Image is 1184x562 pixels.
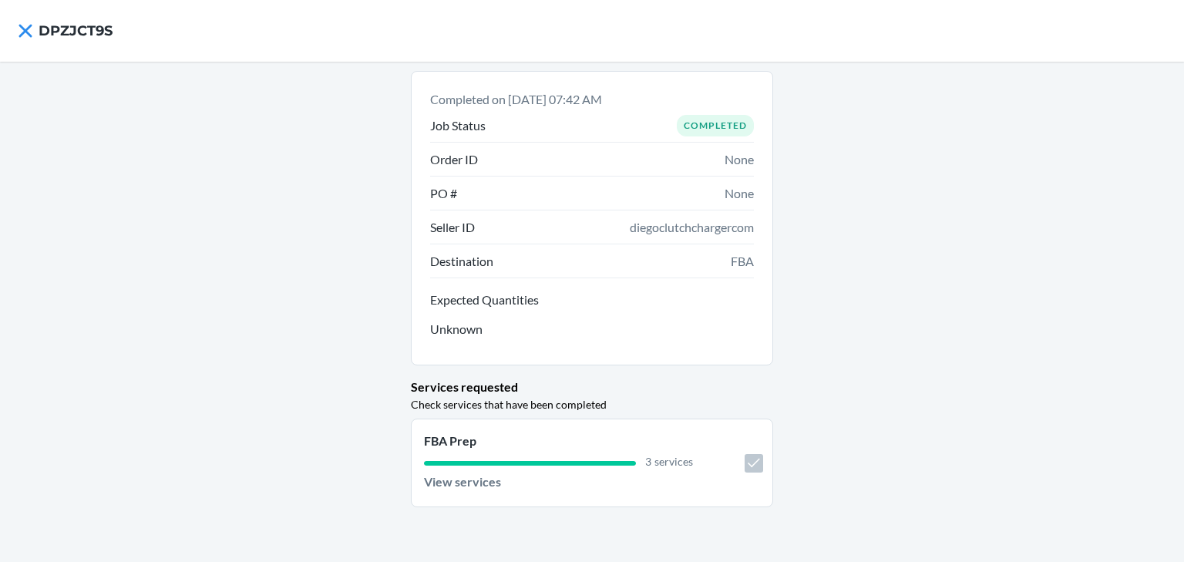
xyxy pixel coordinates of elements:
span: 3 [645,455,651,468]
h4: DPZJCT9S [39,21,113,41]
p: View services [424,473,501,491]
p: Services requested [411,378,518,396]
span: None [725,184,754,203]
span: FBA [731,252,754,271]
p: PO # [430,184,457,203]
p: Check services that have been completed [411,396,607,412]
p: Order ID [430,150,478,169]
span: None [725,150,754,169]
p: Unknown [430,320,483,338]
p: Completed on [DATE] 07:42 AM [430,90,754,109]
span: services [654,455,693,468]
p: Seller ID [430,218,475,237]
p: Job Status [430,116,486,135]
p: Destination [430,252,493,271]
span: diegoclutchchargercom [630,218,754,237]
button: Expected Quantities [430,291,754,312]
button: View services [424,469,501,494]
div: Completed [677,115,754,136]
p: FBA Prep [424,432,693,450]
p: Expected Quantities [430,291,754,309]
